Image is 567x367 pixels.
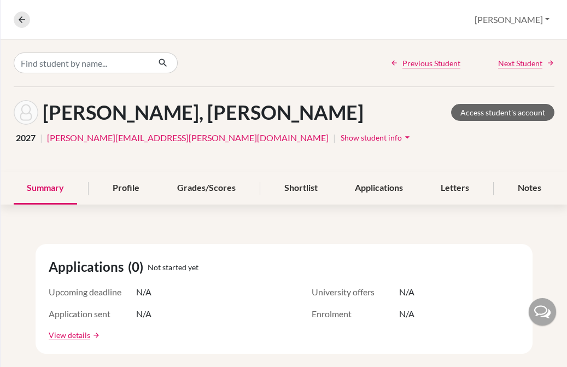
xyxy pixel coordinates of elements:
i: arrow_drop_down [402,132,413,143]
span: N/A [399,286,414,299]
span: N/A [399,307,414,321]
span: Next Student [498,57,542,69]
span: Upcoming deadline [49,286,136,299]
input: Find student by name... [14,53,149,73]
a: Next Student [498,57,554,69]
img: Akhila Ashok's avatar [14,100,38,125]
span: (0) [128,257,148,277]
a: View details [49,329,90,341]
span: | [40,131,43,144]
button: [PERSON_NAME] [470,9,554,30]
div: Notes [505,172,554,205]
button: Show student infoarrow_drop_down [340,129,413,146]
div: Grades/Scores [164,172,249,205]
span: | [333,131,336,144]
span: Application sent [49,307,136,321]
span: Previous Student [402,57,460,69]
span: N/A [136,307,151,321]
div: Profile [100,172,153,205]
div: Applications [342,172,416,205]
span: 2027 [16,131,36,144]
span: Applications [49,257,128,277]
a: [PERSON_NAME][EMAIL_ADDRESS][PERSON_NAME][DOMAIN_NAME] [47,131,329,144]
span: Enrolment [312,307,399,321]
span: Show student info [341,133,402,142]
span: N/A [136,286,151,299]
a: arrow_forward [90,331,100,339]
div: Summary [14,172,77,205]
h1: [PERSON_NAME], [PERSON_NAME] [43,101,364,124]
span: Not started yet [148,261,198,273]
div: Letters [428,172,482,205]
a: Access student's account [451,104,554,121]
span: Help [25,8,48,18]
div: Shortlist [271,172,331,205]
span: University offers [312,286,399,299]
a: Previous Student [390,57,460,69]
